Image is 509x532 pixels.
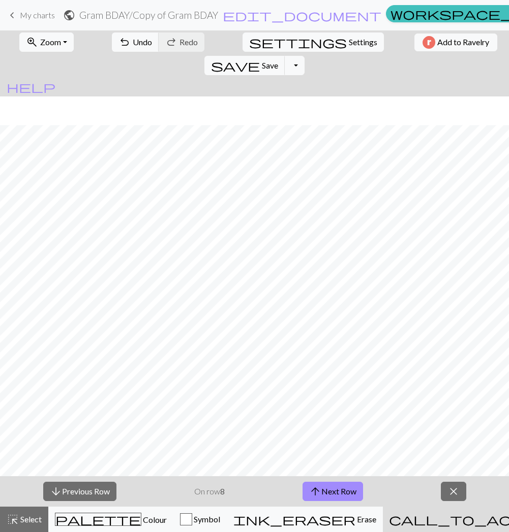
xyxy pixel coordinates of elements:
[50,484,62,498] span: arrow_downward
[262,60,278,70] span: Save
[7,80,55,94] span: help
[249,36,347,48] i: Settings
[55,512,141,526] span: palette
[20,10,55,20] span: My charts
[220,486,225,496] strong: 8
[118,35,131,49] span: undo
[249,35,347,49] span: settings
[48,507,173,532] button: Colour
[355,514,376,524] span: Erase
[303,482,363,501] button: Next Row
[40,37,61,47] span: Zoom
[194,485,225,497] p: On row
[6,8,18,22] span: keyboard_arrow_left
[141,515,167,524] span: Colour
[227,507,383,532] button: Erase
[204,56,285,75] button: Save
[423,36,435,49] img: Ravelry
[43,482,116,501] button: Previous Row
[414,34,497,51] button: Add to Ravelry
[192,514,220,524] span: Symbol
[63,8,75,22] span: public
[19,514,42,524] span: Select
[26,35,38,49] span: zoom_in
[173,507,227,532] button: Symbol
[7,512,19,526] span: highlight_alt
[133,37,152,47] span: Undo
[233,512,355,526] span: ink_eraser
[243,32,384,52] button: SettingsSettings
[6,7,55,24] a: My charts
[79,9,218,21] h2: Gram BDAY / Copy of Gram BDAY
[112,32,159,52] button: Undo
[211,58,260,73] span: save
[437,36,489,49] span: Add to Ravelry
[309,484,321,498] span: arrow_upward
[447,484,460,498] span: close
[19,32,74,52] button: Zoom
[349,36,377,48] span: Settings
[223,8,381,22] span: edit_document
